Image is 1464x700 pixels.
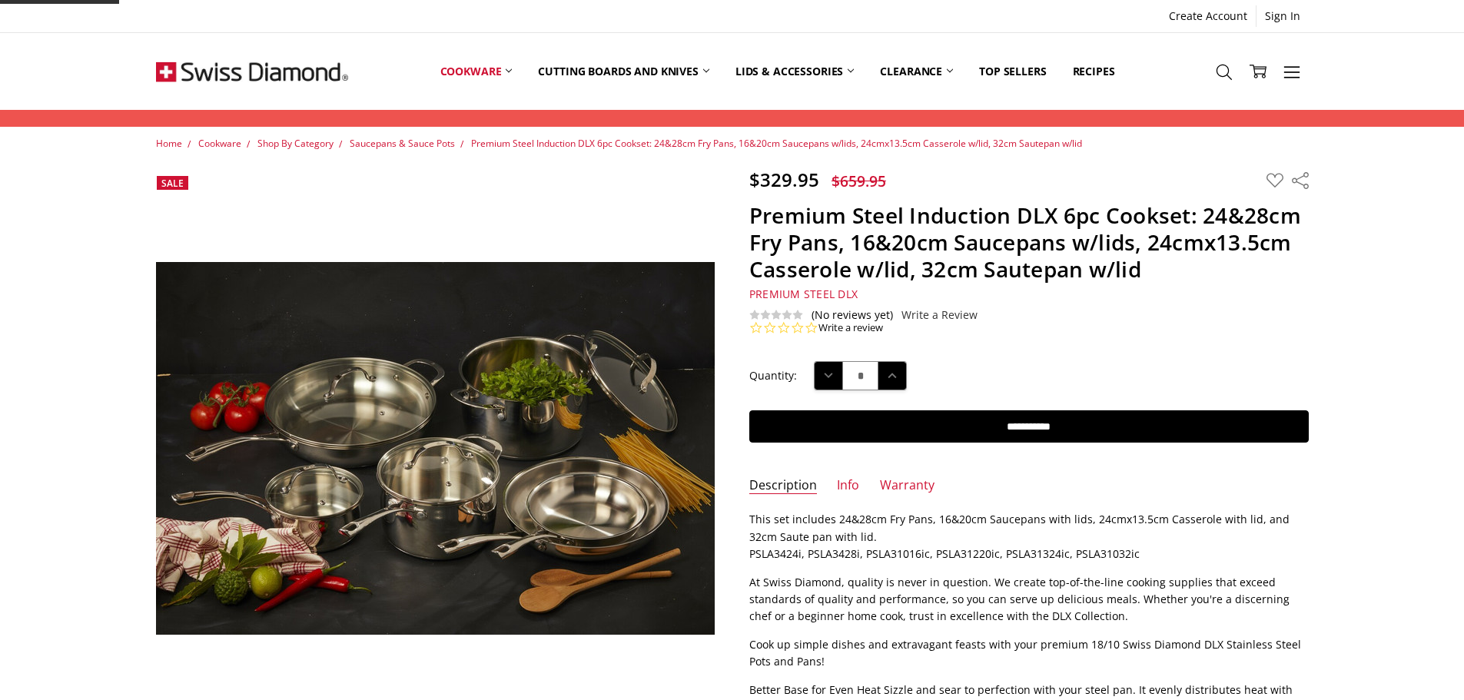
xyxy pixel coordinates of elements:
[471,137,1082,150] a: Premium Steel Induction DLX 6pc Cookset: 24&28cm Fry Pans, 16&20cm Saucepans w/lids, 24cmx13.5cm ...
[257,137,334,150] a: Shop By Category
[812,309,893,321] span: (No reviews yet)
[966,37,1059,105] a: Top Sellers
[722,37,867,105] a: Lids & Accessories
[156,137,182,150] a: Home
[749,636,1309,671] p: Cook up simple dishes and extravagant feasts with your premium 18/10 Swiss Diamond DLX Stainless ...
[749,477,817,495] a: Description
[749,511,1309,562] p: This set includes 24&28cm Fry Pans, 16&20cm Saucepans with lids, 24cmx13.5cm Casserole with lid, ...
[198,137,241,150] a: Cookware
[901,309,978,321] a: Write a Review
[837,477,859,495] a: Info
[880,477,935,495] a: Warranty
[156,33,348,110] img: Free Shipping On Every Order
[749,287,858,301] span: Premium Steel DLX
[161,177,184,190] span: Sale
[749,202,1309,283] h1: Premium Steel Induction DLX 6pc Cookset: 24&28cm Fry Pans, 16&20cm Saucepans w/lids, 24cmx13.5cm ...
[525,37,722,105] a: Cutting boards and knives
[749,167,819,192] span: $329.95
[1060,37,1128,105] a: Recipes
[350,137,455,150] a: Saucepans & Sauce Pots
[867,37,966,105] a: Clearance
[1160,5,1256,27] a: Create Account
[1257,5,1309,27] a: Sign In
[832,171,886,191] span: $659.95
[749,574,1309,625] p: At Swiss Diamond, quality is never in question. We create top-of-the-line cooking supplies that e...
[749,367,797,384] label: Quantity:
[818,321,883,335] a: Write a review
[427,37,526,105] a: Cookware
